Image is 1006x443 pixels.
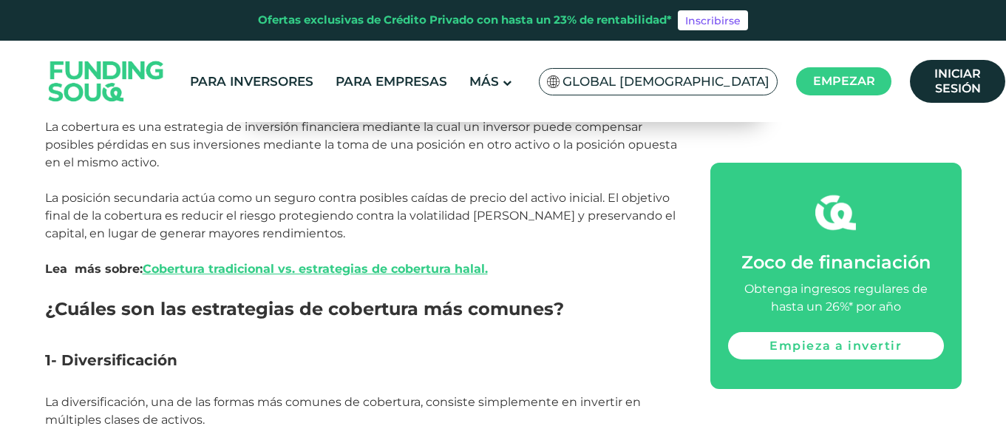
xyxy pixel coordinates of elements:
font: La cobertura es una estrategia de inversión financiera mediante la cual un inversor puede compens... [45,120,677,169]
a: Para empresas [332,70,451,94]
font: Global [DEMOGRAPHIC_DATA] [563,74,769,89]
font: Ofertas exclusivas de Crédito Privado con hasta un 23% de rentabilidad* [258,13,672,27]
font: ¿Cuáles son las estrategias de cobertura más comunes? [45,298,564,319]
font: Más [469,74,499,89]
img: Bandera de Sudáfrica [547,75,560,88]
font: Lea [45,262,67,276]
a: Inscribirse [678,10,748,31]
img: Logo [34,44,179,118]
a: Para inversores [186,70,317,94]
font: La posición secundaria actúa como un seguro contra posibles caídas de precio del activo inicial. ... [45,191,676,240]
font: Para inversores [190,74,313,89]
font: más sobre: [75,262,143,276]
a: Cobertura tradicional vs. estrategias de cobertura halal. [143,262,488,276]
font: Iniciar sesión [934,67,981,95]
font: 1- Diversificación [45,351,177,369]
font: Empezar [813,74,875,88]
font: Para empresas [336,74,447,89]
font: La diversificación, una de las formas más comunes de cobertura, consiste simplemente en invertir ... [45,395,641,427]
img: fsicon [815,192,856,233]
font: Inscribirse [685,14,741,27]
a: Empieza a invertir [728,332,944,359]
font: Empieza a invertir [769,339,902,353]
font: Obtenga ingresos regulares de hasta un 26%* por año [744,282,928,314]
font: Zoco de financiación [741,251,931,273]
a: Iniciar sesión [910,60,1005,103]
